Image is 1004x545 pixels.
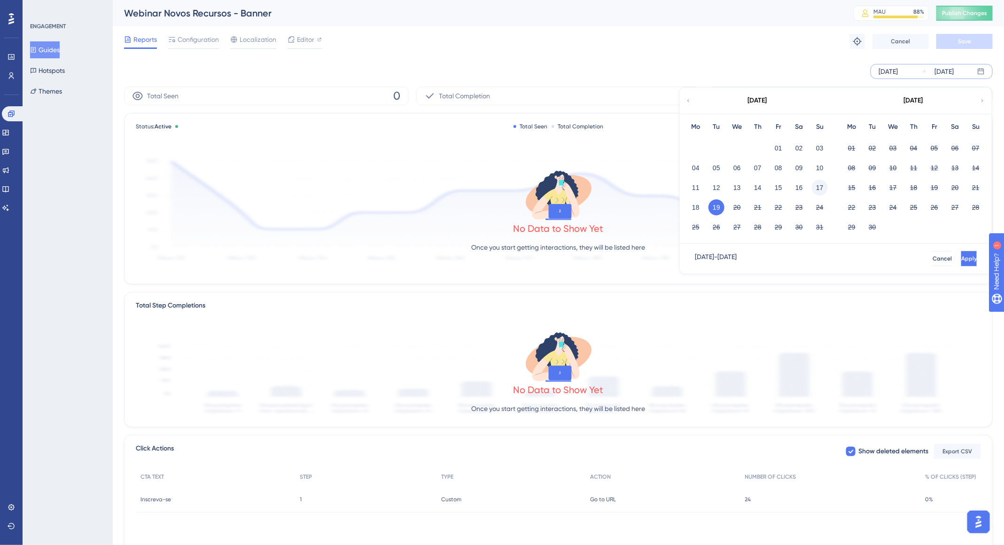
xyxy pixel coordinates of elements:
[965,121,986,133] div: Su
[30,62,65,79] button: Hotspots
[864,140,880,156] button: 02
[685,121,706,133] div: Mo
[441,473,453,481] span: TYPE
[727,121,747,133] div: We
[864,219,880,235] button: 30
[472,242,646,253] p: Once you start getting interactions, they will be listed here
[136,443,174,460] span: Click Actions
[65,5,68,12] div: 1
[858,446,928,457] span: Show deleted elements
[472,403,646,414] p: Once you start getting interactions, they will be listed here
[945,121,965,133] div: Sa
[688,160,704,176] button: 04
[300,473,312,481] span: STEP
[729,180,745,196] button: 13
[140,473,164,481] span: CTA TEXT
[926,140,942,156] button: 05
[864,180,880,196] button: 16
[968,140,984,156] button: 07
[844,219,860,235] button: 29
[729,219,745,235] button: 27
[958,38,971,45] span: Save
[879,66,898,77] div: [DATE]
[791,140,807,156] button: 02
[891,38,911,45] span: Cancel
[439,90,490,102] span: Total Completion
[590,496,616,503] span: Go to URL
[844,199,860,215] button: 22
[789,121,809,133] div: Sa
[864,160,880,176] button: 09
[688,219,704,235] button: 25
[124,7,830,20] div: Webinar Novos Recursos - Banner
[30,83,62,100] button: Themes
[934,444,981,459] button: Export CSV
[791,180,807,196] button: 16
[768,121,789,133] div: Fr
[965,508,993,536] iframe: UserGuiding AI Assistant Launcher
[943,448,973,455] span: Export CSV
[933,255,952,262] span: Cancel
[750,219,766,235] button: 28
[22,2,59,14] span: Need Help?
[942,9,987,17] span: Publish Changes
[178,34,219,45] span: Configuration
[841,121,862,133] div: Mo
[885,199,901,215] button: 24
[934,66,954,77] div: [DATE]
[708,160,724,176] button: 05
[925,496,933,503] span: 0%
[297,34,314,45] span: Editor
[812,180,828,196] button: 17
[885,160,901,176] button: 10
[708,180,724,196] button: 12
[155,123,171,130] span: Active
[906,140,922,156] button: 04
[864,199,880,215] button: 23
[947,180,963,196] button: 20
[771,180,786,196] button: 15
[771,140,786,156] button: 01
[926,199,942,215] button: 26
[771,219,786,235] button: 29
[925,473,976,481] span: % OF CLICKS (STEP)
[812,140,828,156] button: 03
[745,473,796,481] span: NUMBER OF CLICKS
[903,121,924,133] div: Th
[936,34,993,49] button: Save
[812,219,828,235] button: 31
[872,34,929,49] button: Cancel
[133,34,157,45] span: Reports
[394,88,401,103] span: 0
[552,123,604,130] div: Total Completion
[924,121,945,133] div: Fr
[729,199,745,215] button: 20
[695,251,737,266] div: [DATE] - [DATE]
[883,121,903,133] div: We
[441,496,461,503] span: Custom
[926,160,942,176] button: 12
[968,180,984,196] button: 21
[913,8,924,16] div: 88 %
[30,41,60,58] button: Guides
[933,251,952,266] button: Cancel
[514,123,548,130] div: Total Seen
[791,219,807,235] button: 30
[906,199,922,215] button: 25
[750,199,766,215] button: 21
[750,180,766,196] button: 14
[936,6,993,21] button: Publish Changes
[300,496,302,503] span: 1
[809,121,830,133] div: Su
[862,121,883,133] div: Tu
[771,199,786,215] button: 22
[968,199,984,215] button: 28
[812,199,828,215] button: 24
[708,199,724,215] button: 19
[590,473,611,481] span: ACTION
[791,199,807,215] button: 23
[514,222,604,235] div: No Data to Show Yet
[906,180,922,196] button: 18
